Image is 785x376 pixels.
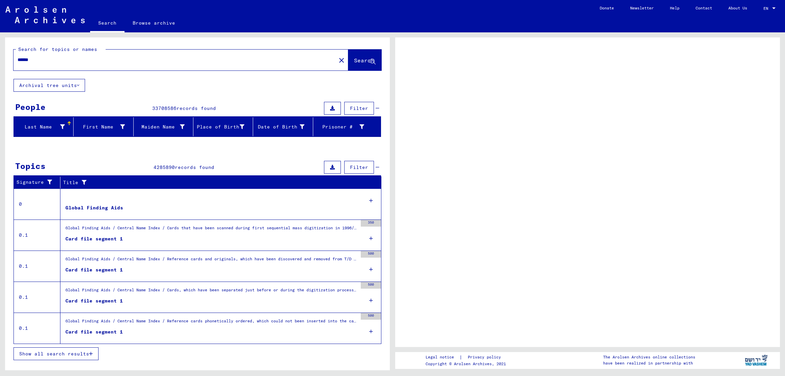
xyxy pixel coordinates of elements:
a: Search [90,15,125,32]
div: Card file segment 1 [65,266,123,273]
div: 350 [361,220,381,227]
button: Filter [344,161,374,174]
span: records found [177,105,216,111]
div: People [15,101,46,113]
mat-header-cell: Prisoner # [313,117,381,136]
span: 33708586 [152,105,177,111]
div: Global Finding Aids / Central Name Index / Cards that have been scanned during first sequential m... [65,225,357,234]
div: | [426,354,509,361]
mat-header-cell: First Name [74,117,133,136]
div: First Name [76,123,125,131]
td: 0 [14,189,60,220]
div: 500 [361,282,381,289]
span: Show all search results [19,351,89,357]
div: Global Finding Aids [65,204,123,211]
mat-header-cell: Maiden Name [134,117,193,136]
button: Clear [335,53,348,67]
p: Copyright © Arolsen Archives, 2021 [426,361,509,367]
span: Filter [350,164,368,170]
div: Prisoner # [316,121,373,132]
a: Legal notice [426,354,459,361]
span: Filter [350,105,368,111]
img: yv_logo.png [743,352,769,369]
div: Place of Birth [196,121,253,132]
div: Card file segment 1 [65,328,123,336]
div: First Name [76,121,133,132]
button: Show all search results [13,347,99,360]
span: 4285890 [154,164,175,170]
div: Prisoner # [316,123,364,131]
span: EN [763,6,771,11]
div: Title [63,179,368,186]
mat-header-cell: Last Name [14,117,74,136]
td: 0.1 [14,220,60,251]
span: records found [175,164,214,170]
div: 500 [361,251,381,258]
a: Privacy policy [462,354,509,361]
div: Title [63,177,375,188]
div: Last Name [17,123,65,131]
mat-header-cell: Place of Birth [193,117,253,136]
mat-icon: close [337,56,346,64]
div: Maiden Name [136,121,193,132]
button: Search [348,50,381,70]
div: Card file segment 1 [65,297,123,305]
div: Last Name [17,121,73,132]
mat-header-cell: Date of Birth [253,117,313,136]
div: 500 [361,313,381,320]
div: Place of Birth [196,123,244,131]
div: Date of Birth [256,123,304,131]
div: Global Finding Aids / Central Name Index / Cards, which have been separated just before or during... [65,287,357,296]
div: Global Finding Aids / Central Name Index / Reference cards phonetically ordered, which could not ... [65,318,357,327]
span: Search [354,57,374,64]
td: 0.1 [14,282,60,313]
button: Archival tree units [13,79,85,92]
div: Maiden Name [136,123,185,131]
button: Filter [344,102,374,115]
div: Signature [17,179,55,186]
div: Card file segment 1 [65,235,123,242]
td: 0.1 [14,313,60,344]
div: Topics [15,160,46,172]
p: The Arolsen Archives online collections [603,354,695,360]
p: have been realized in partnership with [603,360,695,366]
mat-label: Search for topics or names [18,46,97,52]
a: Browse archive [125,15,183,31]
div: Global Finding Aids / Central Name Index / Reference cards and originals, which have been discove... [65,256,357,265]
img: Arolsen_neg.svg [5,6,85,23]
div: Signature [17,177,62,188]
td: 0.1 [14,251,60,282]
div: Date of Birth [256,121,313,132]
